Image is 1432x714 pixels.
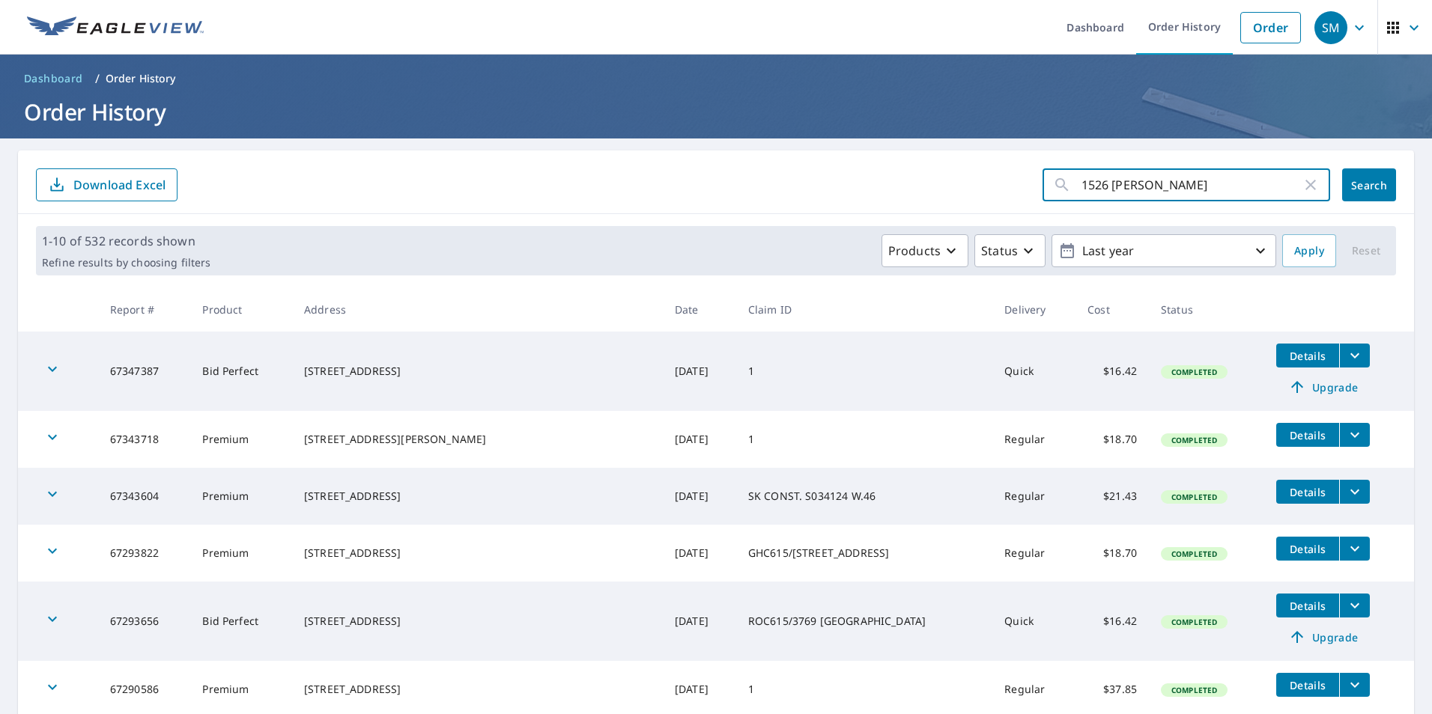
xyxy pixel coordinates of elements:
[1081,164,1302,206] input: Address, Report #, Claim ID, etc.
[24,71,83,86] span: Dashboard
[992,582,1075,661] td: Quick
[190,287,292,332] th: Product
[736,468,993,525] td: SK CONST. S034124 W.46
[190,332,292,411] td: Bid Perfect
[98,411,191,468] td: 67343718
[736,287,993,332] th: Claim ID
[95,70,100,88] li: /
[292,287,663,332] th: Address
[1076,238,1252,264] p: Last year
[42,232,210,250] p: 1-10 of 532 records shown
[663,525,736,582] td: [DATE]
[1314,11,1347,44] div: SM
[1276,594,1339,617] button: detailsBtn-67293656
[73,177,166,193] p: Download Excel
[98,332,191,411] td: 67347387
[663,582,736,661] td: [DATE]
[1162,617,1226,627] span: Completed
[1339,423,1370,447] button: filesDropdownBtn-67343718
[663,332,736,411] td: [DATE]
[190,468,292,525] td: Premium
[1276,375,1370,399] a: Upgrade
[1339,594,1370,617] button: filesDropdownBtn-67293656
[304,682,651,697] div: [STREET_ADDRESS]
[304,364,651,379] div: [STREET_ADDRESS]
[42,256,210,269] p: Refine results by choosing filters
[1342,168,1396,201] button: Search
[98,525,191,582] td: 67293822
[1162,685,1226,695] span: Completed
[304,432,651,447] div: [STREET_ADDRESS][PERSON_NAME]
[1149,287,1264,332] th: Status
[304,489,651,504] div: [STREET_ADDRESS]
[1285,428,1330,442] span: Details
[882,234,968,267] button: Products
[736,411,993,468] td: 1
[1339,344,1370,367] button: filesDropdownBtn-67347387
[304,614,651,629] div: [STREET_ADDRESS]
[98,287,191,332] th: Report #
[27,16,204,39] img: EV Logo
[1285,599,1330,613] span: Details
[18,67,89,91] a: Dashboard
[1276,537,1339,561] button: detailsBtn-67293822
[1354,178,1384,192] span: Search
[190,525,292,582] td: Premium
[1339,480,1370,504] button: filesDropdownBtn-67343604
[1285,378,1361,396] span: Upgrade
[992,468,1075,525] td: Regular
[992,525,1075,582] td: Regular
[98,582,191,661] td: 67293656
[1285,678,1330,692] span: Details
[106,71,176,86] p: Order History
[1282,234,1336,267] button: Apply
[98,468,191,525] td: 67343604
[974,234,1046,267] button: Status
[1285,485,1330,499] span: Details
[1052,234,1276,267] button: Last year
[1294,242,1324,260] span: Apply
[888,242,941,260] p: Products
[992,411,1075,468] td: Regular
[736,332,993,411] td: 1
[1276,673,1339,697] button: detailsBtn-67290586
[1162,492,1226,502] span: Completed
[736,582,993,661] td: ROC615/3769 [GEOGRAPHIC_DATA]
[1075,582,1149,661] td: $16.42
[1075,287,1149,332] th: Cost
[1162,367,1226,377] span: Completed
[663,287,736,332] th: Date
[1075,525,1149,582] td: $18.70
[1162,435,1226,445] span: Completed
[736,525,993,582] td: GHC615/[STREET_ADDRESS]
[1075,332,1149,411] td: $16.42
[190,582,292,661] td: Bid Perfect
[1285,349,1330,363] span: Details
[663,411,736,468] td: [DATE]
[36,168,178,201] button: Download Excel
[1075,468,1149,525] td: $21.43
[1240,12,1301,43] a: Order
[1276,344,1339,367] button: detailsBtn-67347387
[18,67,1414,91] nav: breadcrumb
[663,468,736,525] td: [DATE]
[1285,628,1361,646] span: Upgrade
[1162,549,1226,559] span: Completed
[304,546,651,561] div: [STREET_ADDRESS]
[18,97,1414,127] h1: Order History
[190,411,292,468] td: Premium
[1339,673,1370,697] button: filesDropdownBtn-67290586
[1276,423,1339,447] button: detailsBtn-67343718
[1075,411,1149,468] td: $18.70
[1339,537,1370,561] button: filesDropdownBtn-67293822
[992,332,1075,411] td: Quick
[1276,480,1339,504] button: detailsBtn-67343604
[1276,625,1370,649] a: Upgrade
[981,242,1018,260] p: Status
[1285,542,1330,556] span: Details
[992,287,1075,332] th: Delivery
